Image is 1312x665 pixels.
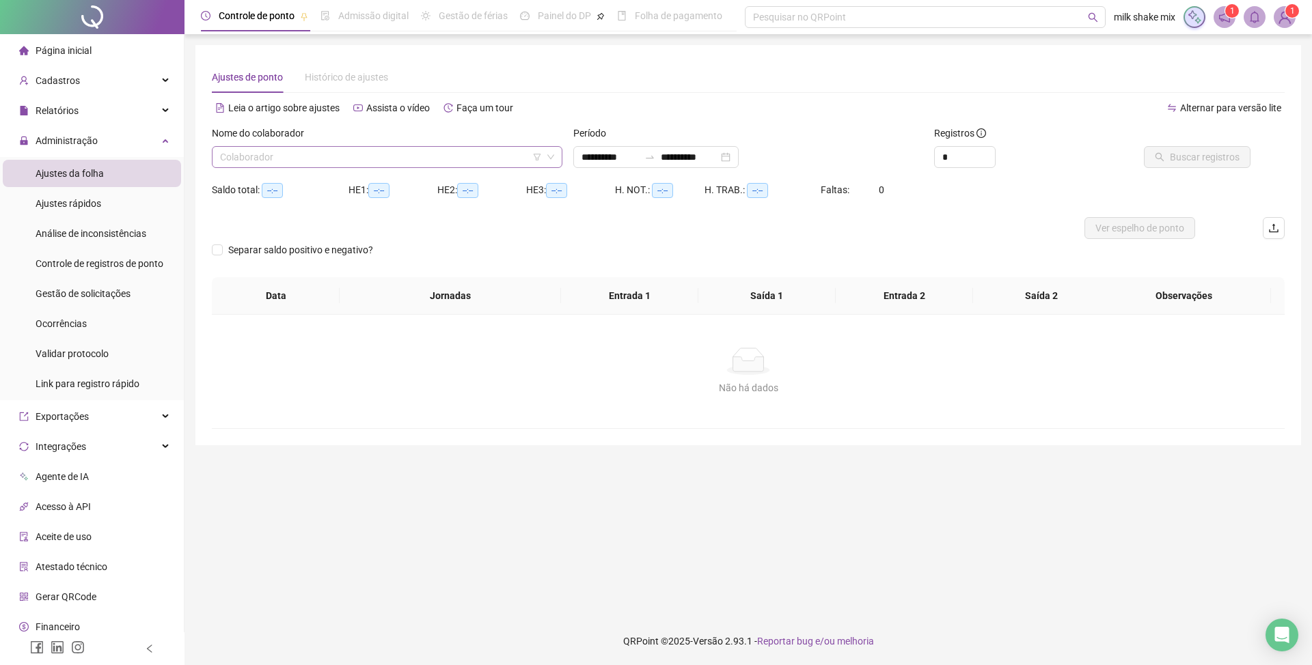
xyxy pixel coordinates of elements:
[36,135,98,146] span: Administração
[1225,4,1239,18] sup: 1
[36,198,101,209] span: Ajustes rápidos
[757,636,874,647] span: Reportar bug e/ou melhoria
[228,380,1268,395] div: Não há dados
[368,183,389,198] span: --:--
[1274,7,1295,27] img: 12208
[615,182,705,198] div: H. NOT.:
[353,103,363,113] span: youtube
[652,183,673,198] span: --:--
[533,153,541,161] span: filter
[1230,6,1235,16] span: 1
[698,277,836,315] th: Saída 1
[338,10,409,21] span: Admissão digital
[212,126,313,141] label: Nome do colaborador
[457,183,478,198] span: --:--
[538,10,591,21] span: Painel do DP
[644,152,655,162] span: swap-right
[51,640,64,654] span: linkedin
[19,46,29,55] span: home
[1248,11,1261,23] span: bell
[228,102,340,113] span: Leia o artigo sobre ajustes
[879,184,884,195] span: 0
[437,182,526,198] div: HE 2:
[305,72,388,83] span: Histórico de ajustes
[219,10,295,21] span: Controle de ponto
[36,501,91,512] span: Acesso à API
[36,411,89,422] span: Exportações
[19,136,29,145] span: lock
[1266,619,1298,651] div: Open Intercom Messenger
[1285,4,1299,18] sup: Atualize o seu contato no menu Meus Dados
[635,10,722,21] span: Folha de pagamento
[36,348,109,359] span: Validar protocolo
[934,126,986,141] span: Registros
[36,105,79,116] span: Relatórios
[19,592,29,602] span: qrcode
[300,12,308,20] span: pushpin
[573,126,615,141] label: Período
[19,76,29,85] span: user-add
[836,277,973,315] th: Entrada 2
[421,11,430,20] span: sun
[36,45,92,56] span: Página inicial
[223,242,379,257] span: Separar saldo positivo e negativo?
[36,561,107,572] span: Atestado técnico
[617,11,627,20] span: book
[976,128,986,138] span: info-circle
[36,621,80,632] span: Financeiro
[747,183,768,198] span: --:--
[36,531,92,542] span: Aceite de uso
[1187,10,1202,25] img: sparkle-icon.fc2bf0ac1784a2077858766a79e2daf3.svg
[262,183,283,198] span: --:--
[1218,11,1231,23] span: notification
[36,471,89,482] span: Agente de IA
[1290,6,1295,16] span: 1
[348,182,437,198] div: HE 1:
[366,102,430,113] span: Assista o vídeo
[36,441,86,452] span: Integrações
[821,184,851,195] span: Faltas:
[19,532,29,541] span: audit
[212,277,340,315] th: Data
[1088,12,1098,23] span: search
[71,640,85,654] span: instagram
[30,640,44,654] span: facebook
[456,102,513,113] span: Faça um tour
[212,182,348,198] div: Saldo total:
[36,591,96,602] span: Gerar QRCode
[1144,146,1250,168] button: Buscar registros
[1167,103,1177,113] span: swap
[693,636,723,647] span: Versão
[36,75,80,86] span: Cadastros
[36,228,146,239] span: Análise de inconsistências
[19,106,29,115] span: file
[1084,217,1195,239] button: Ver espelho de ponto
[19,502,29,511] span: api
[546,183,567,198] span: --:--
[19,412,29,421] span: export
[526,182,615,198] div: HE 3:
[1180,102,1281,113] span: Alternar para versão lite
[561,277,698,315] th: Entrada 1
[644,152,655,162] span: to
[215,103,225,113] span: file-text
[705,182,821,198] div: H. TRAB.:
[212,72,283,83] span: Ajustes de ponto
[145,644,154,653] span: left
[36,168,104,179] span: Ajustes da folha
[1096,277,1271,315] th: Observações
[1268,223,1279,234] span: upload
[973,277,1110,315] th: Saída 2
[36,378,139,389] span: Link para registro rápido
[320,11,330,20] span: file-done
[36,318,87,329] span: Ocorrências
[184,617,1312,665] footer: QRPoint © 2025 - 2.93.1 -
[19,622,29,632] span: dollar
[340,277,561,315] th: Jornadas
[443,103,453,113] span: history
[36,288,131,299] span: Gestão de solicitações
[19,562,29,571] span: solution
[201,11,210,20] span: clock-circle
[1107,288,1260,303] span: Observações
[547,153,555,161] span: down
